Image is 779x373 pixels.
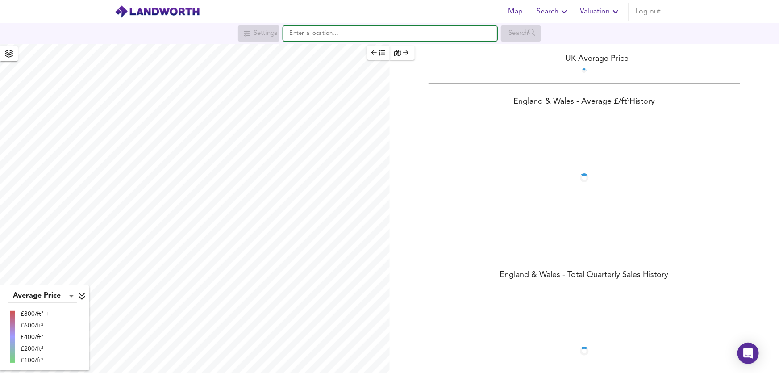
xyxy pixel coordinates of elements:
[632,3,665,21] button: Log out
[21,321,49,330] div: £600/ft²
[238,25,279,42] div: Search for a location first or explore the map
[283,26,497,41] input: Enter a location...
[580,5,621,18] span: Valuation
[21,344,49,353] div: £200/ft²
[533,3,573,21] button: Search
[537,5,570,18] span: Search
[21,356,49,365] div: £100/ft²
[577,3,625,21] button: Valuation
[21,310,49,319] div: £800/ft² +
[115,5,200,18] img: logo
[8,289,77,303] div: Average Price
[501,25,542,42] div: Search for a location first or explore the map
[505,5,526,18] span: Map
[737,343,759,364] div: Open Intercom Messenger
[636,5,661,18] span: Log out
[501,3,530,21] button: Map
[21,333,49,342] div: £400/ft²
